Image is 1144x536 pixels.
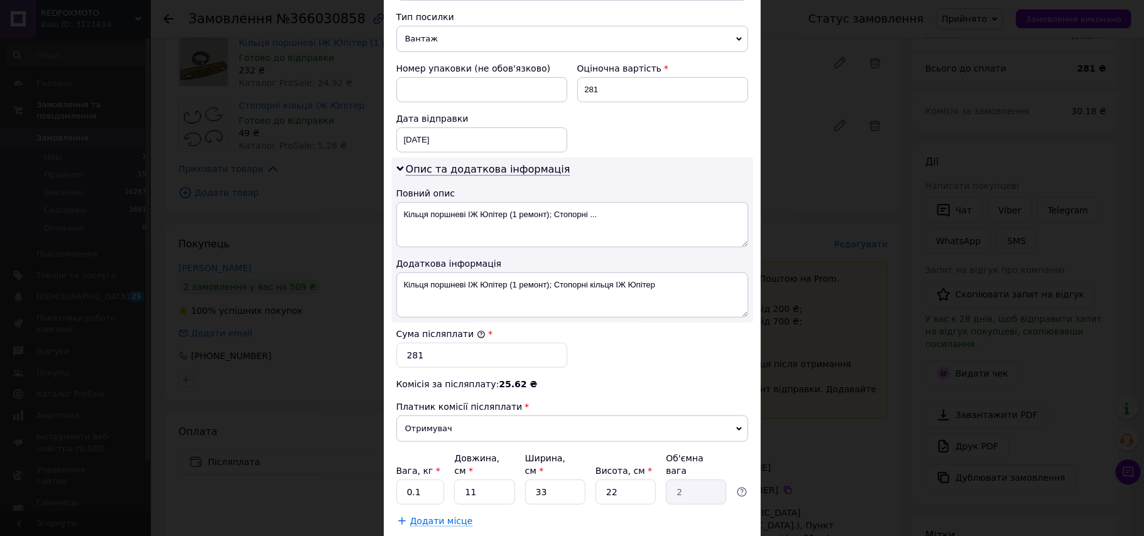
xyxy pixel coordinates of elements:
[410,516,473,527] span: Додати місце
[525,453,565,476] label: Ширина, см
[396,329,486,339] label: Сума післяплати
[396,257,748,270] div: Додаткова інформація
[396,466,440,476] label: Вага, кг
[396,26,748,52] span: Вантаж
[396,402,523,412] span: Платник комісії післяплати
[577,62,748,75] div: Оціночна вартість
[396,112,567,125] div: Дата відправки
[396,272,748,318] textarea: Кільця поршневі ІЖ Юпітер (1 ремонт); Стопорні кільця ІЖ Юпітер
[396,62,567,75] div: Номер упаковки (не обов'язково)
[499,379,537,389] span: 25.62 ₴
[396,12,454,22] span: Тип посилки
[396,202,748,247] textarea: Кільця поршневі ІЖ Юпітер (1 ремонт); Стопорні ...
[454,453,499,476] label: Довжина, см
[596,466,652,476] label: Висота, см
[396,415,748,442] span: Отримувач
[406,163,570,176] span: Опис та додаткова інформація
[666,452,726,477] div: Об'ємна вага
[396,378,748,390] div: Комісія за післяплату:
[396,187,748,200] div: Повний опис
